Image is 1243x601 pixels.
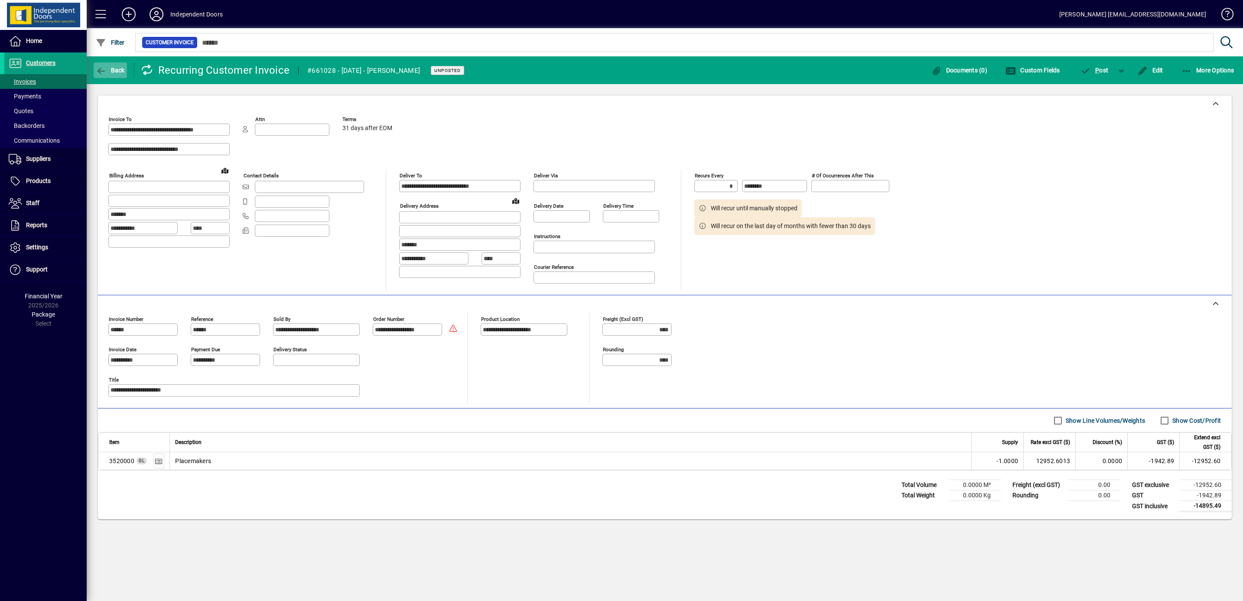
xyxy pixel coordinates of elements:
[96,67,125,74] span: Back
[695,173,723,179] mat-label: Recurs every
[26,199,39,206] span: Staff
[4,30,87,52] a: Home
[1181,67,1234,74] span: More Options
[87,62,134,78] app-page-header-button: Back
[9,122,45,129] span: Backorders
[342,117,394,122] span: Terms
[812,173,874,179] mat-label: # of occurrences after this
[1003,62,1062,78] button: Custom Fields
[1031,438,1070,447] span: Rate excl GST ($)
[534,264,574,270] mat-label: Courier Reference
[1171,416,1221,425] label: Show Cost/Profit
[32,311,55,318] span: Package
[711,204,797,213] span: Will recur until manually stopped
[94,35,127,50] button: Filter
[146,38,194,47] span: Customer Invoice
[1095,67,1099,74] span: P
[218,163,232,177] a: View on map
[109,116,132,122] mat-label: Invoice To
[1064,416,1145,425] label: Show Line Volumes/Weights
[191,346,220,353] mat-label: Payment due
[26,59,55,66] span: Customers
[534,233,560,239] mat-label: Instructions
[897,480,949,490] td: Total Volume
[1075,452,1127,470] td: 0.0000
[191,316,213,322] mat-label: Reference
[1008,480,1069,490] td: Freight (excl GST)
[931,67,987,74] span: Documents (0)
[509,194,523,208] a: View on map
[481,316,520,322] mat-label: Product location
[141,63,290,77] div: Recurring Customer Invoice
[1005,67,1060,74] span: Custom Fields
[1137,67,1163,74] span: Edit
[1179,452,1231,470] td: -12952.60
[273,316,290,322] mat-label: Sold by
[1128,501,1180,512] td: GST inclusive
[4,89,87,104] a: Payments
[273,346,307,353] mat-label: Delivery status
[1157,438,1174,447] span: GST ($)
[534,173,558,179] mat-label: Deliver via
[26,177,51,184] span: Products
[949,480,1001,490] td: 0.0000 M³
[1215,2,1232,30] a: Knowledge Base
[897,490,949,501] td: Total Weight
[1180,490,1232,501] td: -1942.89
[109,438,120,447] span: Item
[1093,438,1122,447] span: Discount (%)
[929,62,989,78] button: Documents (0)
[4,104,87,118] a: Quotes
[4,133,87,148] a: Communications
[26,37,42,44] span: Home
[373,316,404,322] mat-label: Order number
[1185,433,1220,452] span: Extend excl GST ($)
[9,137,60,144] span: Communications
[1080,67,1109,74] span: ost
[603,203,634,209] mat-label: Delivery time
[603,316,643,322] mat-label: Freight (excl GST)
[1128,490,1180,501] td: GST
[1008,490,1069,501] td: Rounding
[1179,62,1236,78] button: More Options
[139,458,145,463] span: GL
[143,7,170,22] button: Profile
[9,108,33,114] span: Quotes
[949,490,1001,501] td: 0.0000 Kg
[1180,480,1232,490] td: -12952.60
[711,222,871,231] span: Will recur on the last day of months with fewer than 30 days
[96,39,125,46] span: Filter
[4,170,87,192] a: Products
[4,118,87,133] a: Backorders
[4,193,87,214] a: Staff
[1135,62,1165,78] button: Edit
[115,7,143,22] button: Add
[1076,62,1113,78] button: Post
[4,215,87,236] a: Reports
[400,173,422,179] mat-label: Deliver To
[1127,452,1179,470] td: -1942.89
[1180,501,1232,512] td: -14895.49
[26,222,47,229] span: Reports
[342,125,392,132] span: 31 days after EOM
[109,346,137,353] mat-label: Invoice date
[26,244,48,251] span: Settings
[4,148,87,170] a: Suppliers
[603,346,624,353] mat-label: Rounding
[4,259,87,281] a: Support
[170,7,223,21] div: Independent Doors
[25,293,62,300] span: Financial Year
[94,62,127,78] button: Back
[4,74,87,89] a: Invoices
[1069,480,1121,490] td: 0.00
[1002,438,1018,447] span: Supply
[26,155,51,162] span: Suppliers
[996,457,1018,465] span: -1.0000
[1069,490,1121,501] td: 0.00
[9,78,36,85] span: Invoices
[255,116,265,122] mat-label: Attn
[26,266,48,273] span: Support
[9,93,41,100] span: Payments
[307,64,420,78] div: #661028 - [DATE] - [PERSON_NAME]
[4,237,87,258] a: Settings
